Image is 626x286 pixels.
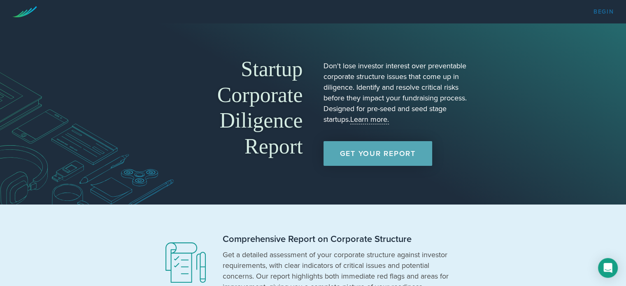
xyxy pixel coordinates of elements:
a: Learn more. [350,115,389,124]
p: Don't lose investor interest over preventable corporate structure issues that come up in diligenc... [323,60,470,125]
div: Open Intercom Messenger [598,258,618,278]
h2: Comprehensive Report on Corporate Structure [223,233,453,245]
a: Begin [593,9,614,15]
h1: Startup Corporate Diligence Report [157,56,303,159]
a: Get Your Report [323,141,432,166]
